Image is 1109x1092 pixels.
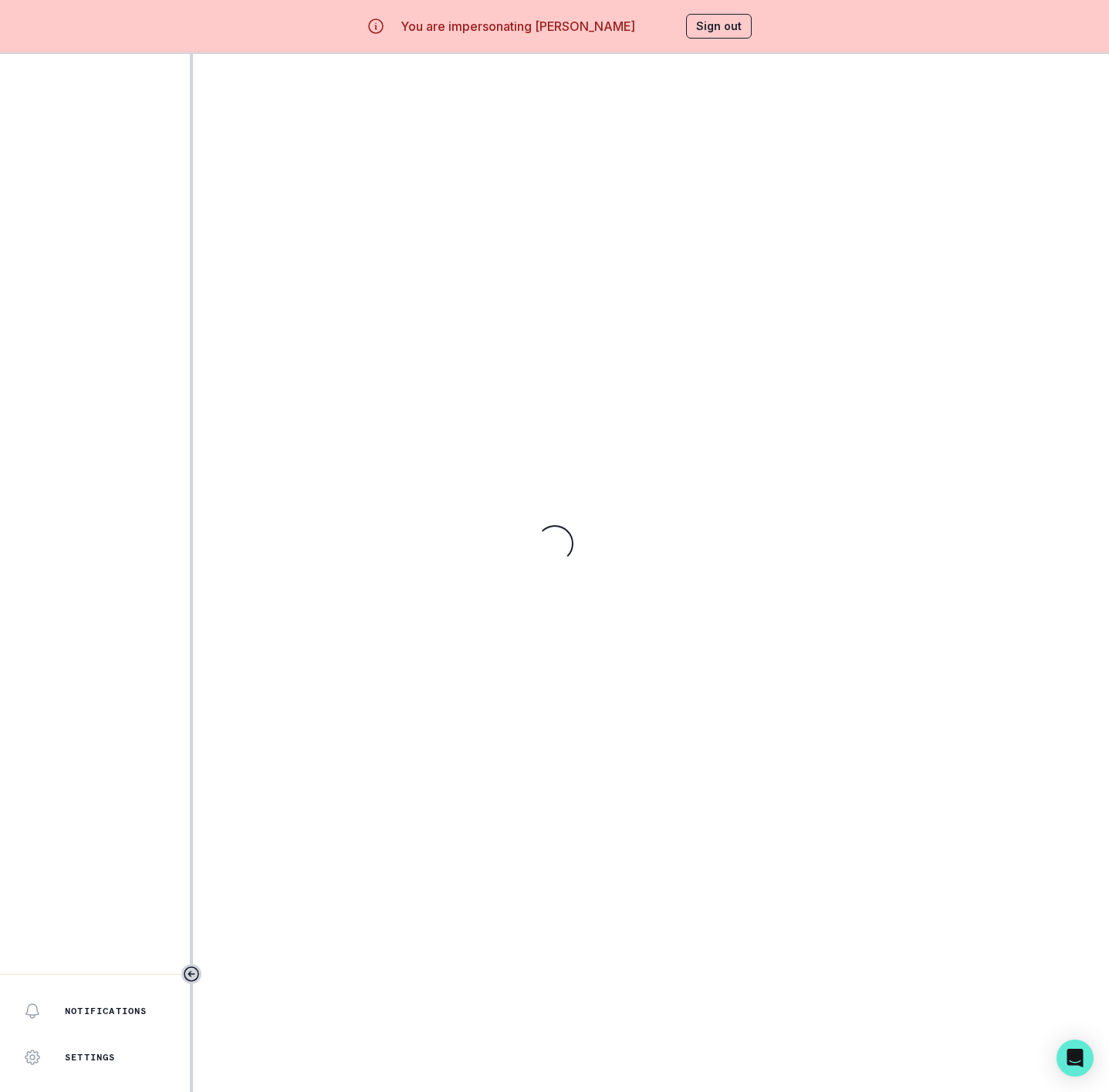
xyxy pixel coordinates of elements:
p: Settings [65,1051,116,1063]
p: You are impersonating [PERSON_NAME] [401,17,635,35]
div: Open Intercom Messenger [1057,1040,1094,1077]
button: Sign out [686,14,752,39]
button: Toggle sidebar [181,964,201,984]
p: Notifications [65,1005,147,1017]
